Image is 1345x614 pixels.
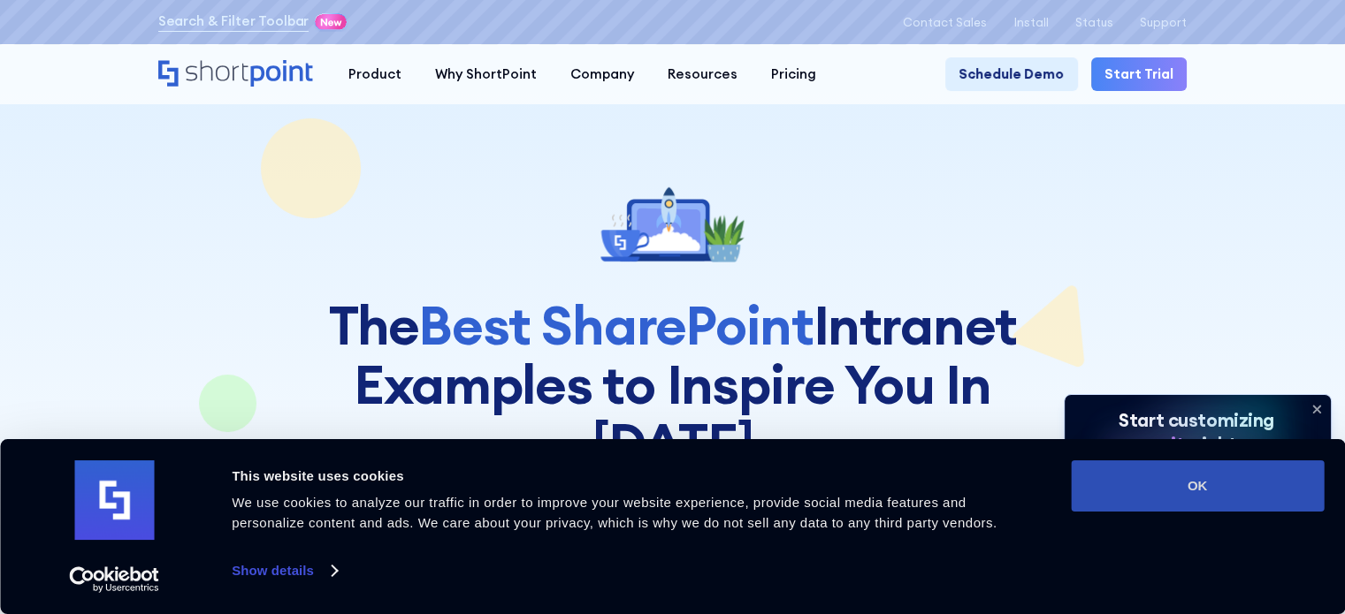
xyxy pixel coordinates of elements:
[232,495,997,530] span: We use cookies to analyze our traffic in order to improve your website experience, provide social...
[651,57,754,91] a: Resources
[903,16,987,29] a: Contact Sales
[232,466,1031,487] div: This website uses cookies
[1075,16,1113,29] a: Status
[1013,16,1048,29] a: Install
[332,57,418,91] a: Product
[1091,57,1187,91] a: Start Trial
[1071,460,1324,512] button: OK
[418,57,554,91] a: Why ShortPoint
[754,57,833,91] a: Pricing
[668,64,737,85] div: Resources
[37,566,192,593] a: Usercentrics Cookiebot - opens in a new window
[1140,16,1187,29] a: Support
[232,557,336,584] a: Show details
[158,11,310,32] a: Search & Filter Toolbar
[348,64,401,85] div: Product
[435,64,537,85] div: Why ShortPoint
[158,60,315,89] a: Home
[74,460,154,540] img: logo
[269,296,1076,474] h1: The Intranet Examples to Inspire You In [DATE]
[945,57,1077,91] a: Schedule Demo
[554,57,651,91] a: Company
[771,64,816,85] div: Pricing
[418,291,814,359] span: Best SharePoint
[570,64,634,85] div: Company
